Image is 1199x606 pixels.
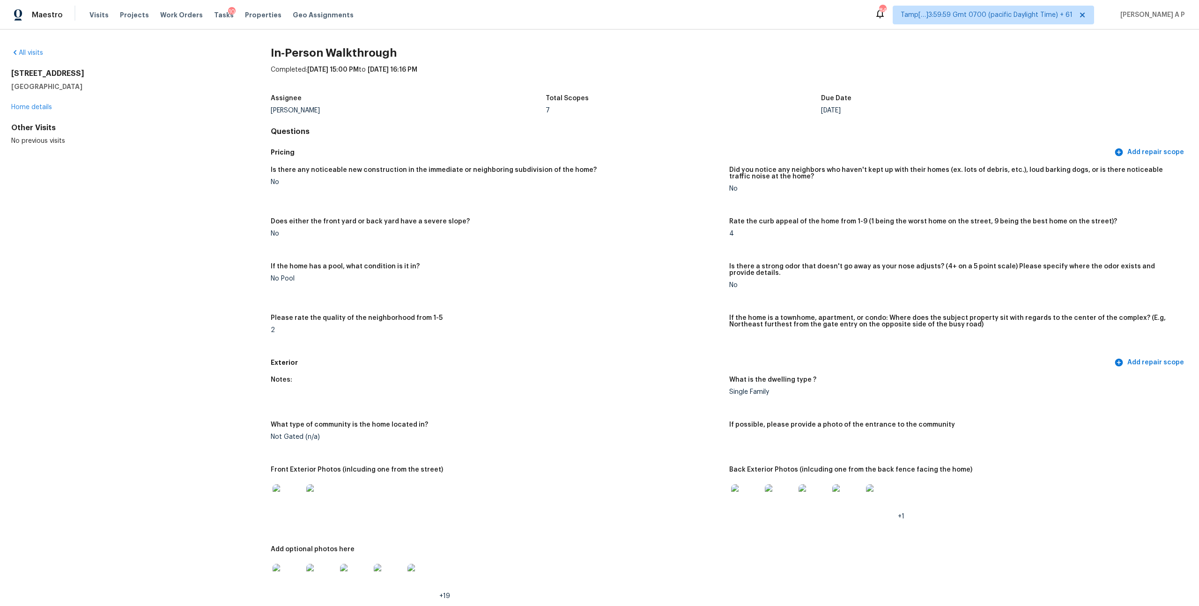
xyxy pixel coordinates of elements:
[271,466,443,473] h5: Front Exterior Photos (inlcuding one from the street)
[729,263,1180,276] h5: Is there a strong odor that doesn't go away as your nose adjusts? (4+ on a 5 point scale) Please ...
[729,377,816,383] h5: What is the dwelling type ?
[729,185,1180,192] div: No
[546,95,589,102] h5: Total Scopes
[1116,147,1184,158] span: Add repair scope
[271,148,1112,157] h5: Pricing
[1112,354,1188,371] button: Add repair scope
[729,315,1180,328] h5: If the home is a townhome, apartment, or condo: Where does the subject property sit with regards ...
[821,95,851,102] h5: Due Date
[11,104,52,111] a: Home details
[271,315,443,321] h5: Please rate the quality of the neighborhood from 1-5
[32,10,63,20] span: Maestro
[729,167,1180,180] h5: Did you notice any neighbors who haven't kept up with their homes (ex. lots of debris, etc.), lou...
[271,107,546,114] div: [PERSON_NAME]
[271,65,1188,89] div: Completed: to
[879,6,886,15] div: 849
[11,50,43,56] a: All visits
[271,421,428,428] h5: What type of community is the home located in?
[729,421,955,428] h5: If possible, please provide a photo of the entrance to the community
[307,67,359,73] span: [DATE] 15:00 PM
[11,123,241,133] div: Other Visits
[901,10,1073,20] span: Tamp[…]3:59:59 Gmt 0700 (pacific Daylight Time) + 61
[214,12,234,18] span: Tasks
[271,275,722,282] div: No Pool
[228,7,236,16] div: 10
[271,127,1188,136] h4: Questions
[546,107,821,114] div: 7
[11,69,241,78] h2: [STREET_ADDRESS]
[729,466,972,473] h5: Back Exterior Photos (inlcuding one from the back fence facing the home)
[89,10,109,20] span: Visits
[368,67,417,73] span: [DATE] 16:16 PM
[11,82,241,91] h5: [GEOGRAPHIC_DATA]
[271,434,722,440] div: Not Gated (n/a)
[271,48,1188,58] h2: In-Person Walkthrough
[439,593,450,599] span: +19
[729,389,1180,395] div: Single Family
[271,327,722,333] div: 2
[821,107,1096,114] div: [DATE]
[1116,357,1184,369] span: Add repair scope
[271,377,292,383] h5: Notes:
[1117,10,1185,20] span: [PERSON_NAME] A P
[293,10,354,20] span: Geo Assignments
[271,167,597,173] h5: Is there any noticeable new construction in the immediate or neighboring subdivision of the home?
[271,263,420,270] h5: If the home has a pool, what condition is it in?
[729,230,1180,237] div: 4
[271,230,722,237] div: No
[271,179,722,185] div: No
[120,10,149,20] span: Projects
[898,513,904,520] span: +1
[729,282,1180,288] div: No
[160,10,203,20] span: Work Orders
[1112,144,1188,161] button: Add repair scope
[271,218,470,225] h5: Does either the front yard or back yard have a severe slope?
[271,546,355,553] h5: Add optional photos here
[271,358,1112,368] h5: Exterior
[11,138,65,144] span: No previous visits
[245,10,281,20] span: Properties
[729,218,1117,225] h5: Rate the curb appeal of the home from 1-9 (1 being the worst home on the street, 9 being the best...
[271,95,302,102] h5: Assignee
